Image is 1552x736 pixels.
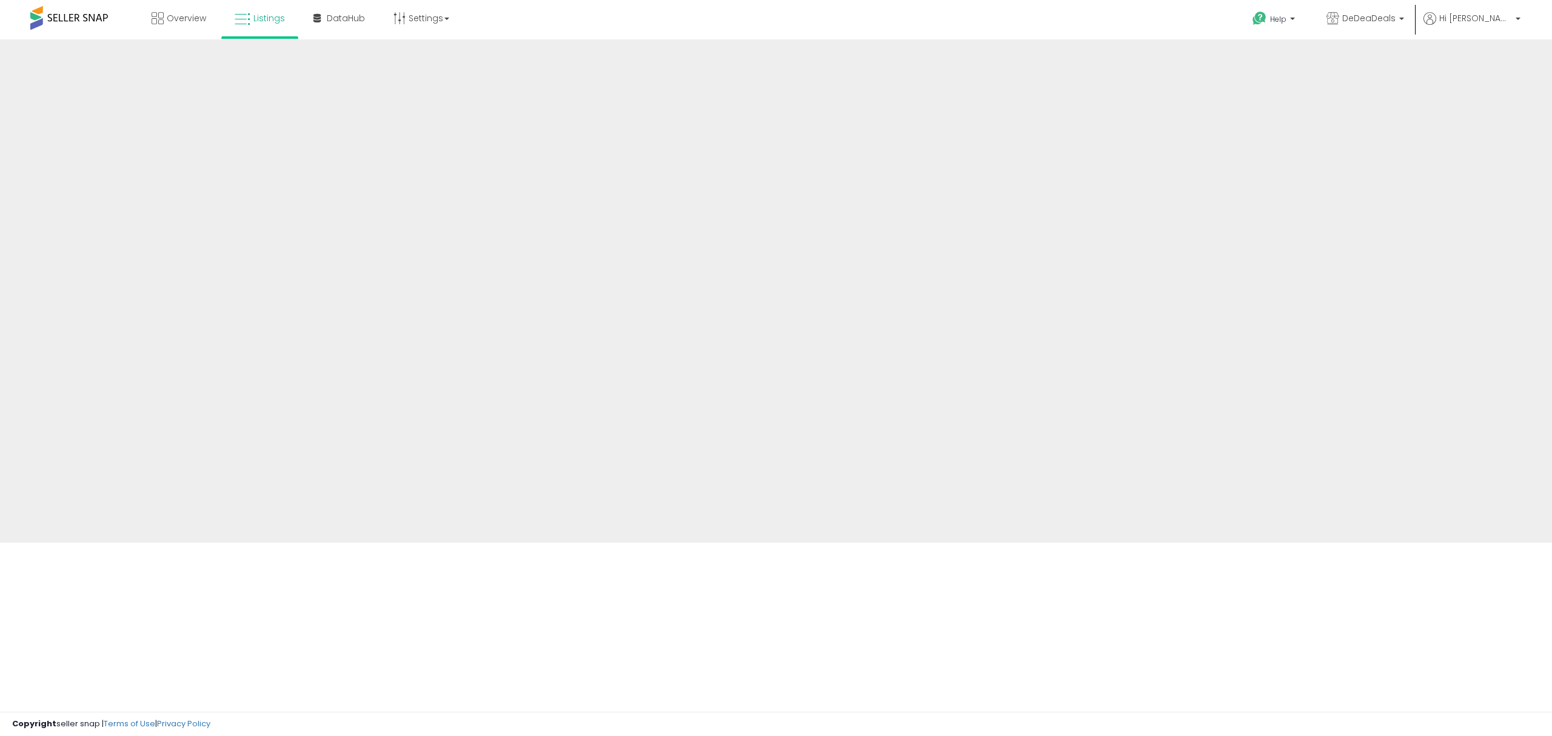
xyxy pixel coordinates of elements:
a: Help [1243,2,1307,39]
span: Help [1270,14,1286,24]
span: Overview [167,12,206,24]
span: DeDeaDeals [1342,12,1396,24]
a: Hi [PERSON_NAME] [1423,12,1520,39]
span: DataHub [327,12,365,24]
span: Listings [253,12,285,24]
i: Get Help [1252,11,1267,26]
span: Hi [PERSON_NAME] [1439,12,1512,24]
